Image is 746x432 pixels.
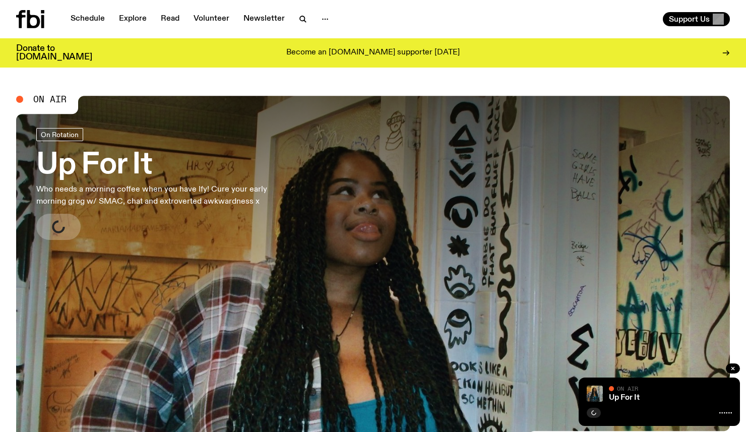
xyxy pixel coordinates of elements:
span: On Air [617,385,638,392]
p: Who needs a morning coffee when you have Ify! Cure your early morning grog w/ SMAC, chat and extr... [36,183,294,208]
a: Volunteer [188,12,235,26]
a: Up For It [609,394,640,402]
a: Explore [113,12,153,26]
p: Become an [DOMAIN_NAME] supporter [DATE] [286,48,460,57]
span: On Air [33,95,67,104]
a: Read [155,12,185,26]
h3: Up For It [36,151,294,179]
span: On Rotation [41,131,79,138]
span: Support Us [669,15,710,24]
a: On Rotation [36,128,83,141]
a: Newsletter [237,12,291,26]
a: Up For ItWho needs a morning coffee when you have Ify! Cure your early morning grog w/ SMAC, chat... [36,128,294,240]
img: Ify - a Brown Skin girl with black braided twists, looking up to the side with her tongue stickin... [587,386,603,402]
h3: Donate to [DOMAIN_NAME] [16,44,92,61]
button: Support Us [663,12,730,26]
a: Schedule [65,12,111,26]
